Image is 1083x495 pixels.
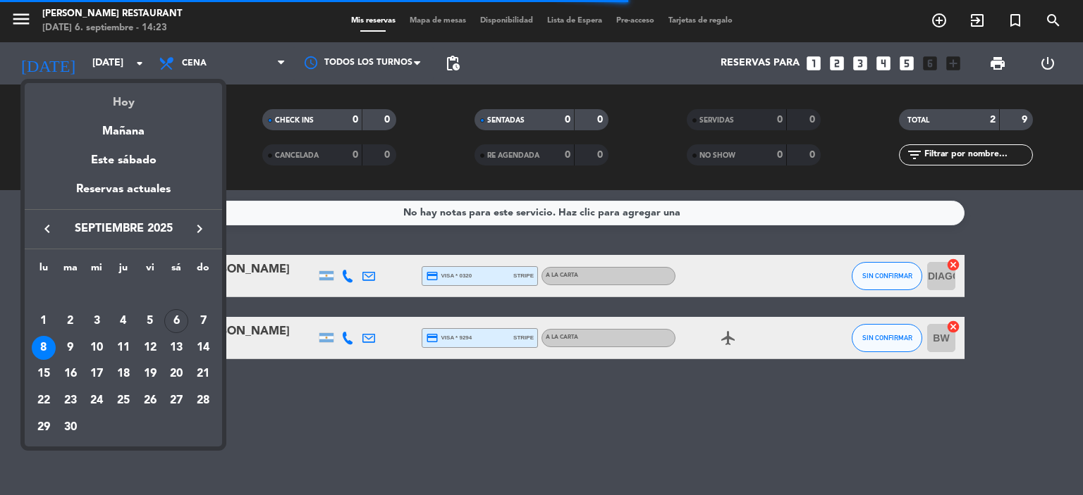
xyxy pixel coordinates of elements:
td: 6 de septiembre de 2025 [164,308,190,334]
div: 30 [59,415,82,439]
div: 22 [32,389,56,413]
div: 28 [191,389,215,413]
td: 3 de septiembre de 2025 [83,308,110,334]
td: 26 de septiembre de 2025 [137,387,164,414]
i: keyboard_arrow_right [191,220,208,237]
div: 7 [191,309,215,333]
div: 25 [111,389,135,413]
div: 9 [59,336,82,360]
i: keyboard_arrow_left [39,220,56,237]
td: 15 de septiembre de 2025 [30,361,57,387]
th: lunes [30,260,57,282]
td: 14 de septiembre de 2025 [190,334,216,361]
div: 11 [111,336,135,360]
td: SEP. [30,281,216,308]
td: 25 de septiembre de 2025 [110,387,137,414]
div: 26 [138,389,162,413]
td: 22 de septiembre de 2025 [30,387,57,414]
div: 2 [59,309,82,333]
td: 17 de septiembre de 2025 [83,361,110,387]
div: 21 [191,362,215,386]
td: 29 de septiembre de 2025 [30,414,57,441]
div: 1 [32,309,56,333]
div: 27 [164,389,188,413]
th: sábado [164,260,190,282]
td: 19 de septiembre de 2025 [137,361,164,387]
td: 1 de septiembre de 2025 [30,308,57,334]
td: 24 de septiembre de 2025 [83,387,110,414]
td: 16 de septiembre de 2025 [57,361,84,387]
button: keyboard_arrow_left [35,220,60,238]
div: 29 [32,415,56,439]
div: 19 [138,362,162,386]
div: Este sábado [25,141,222,180]
td: 23 de septiembre de 2025 [57,387,84,414]
div: 13 [164,336,188,360]
div: 3 [85,309,109,333]
button: keyboard_arrow_right [187,220,212,238]
th: jueves [110,260,137,282]
div: 16 [59,362,82,386]
td: 28 de septiembre de 2025 [190,387,216,414]
th: viernes [137,260,164,282]
div: 8 [32,336,56,360]
td: 20 de septiembre de 2025 [164,361,190,387]
td: 4 de septiembre de 2025 [110,308,137,334]
td: 12 de septiembre de 2025 [137,334,164,361]
div: 14 [191,336,215,360]
div: Mañana [25,112,222,141]
div: 24 [85,389,109,413]
div: 23 [59,389,82,413]
div: 20 [164,362,188,386]
div: 5 [138,309,162,333]
td: 21 de septiembre de 2025 [190,361,216,387]
div: 17 [85,362,109,386]
th: miércoles [83,260,110,282]
td: 13 de septiembre de 2025 [164,334,190,361]
div: 12 [138,336,162,360]
td: 8 de septiembre de 2025 [30,334,57,361]
td: 7 de septiembre de 2025 [190,308,216,334]
td: 9 de septiembre de 2025 [57,334,84,361]
td: 10 de septiembre de 2025 [83,334,110,361]
td: 27 de septiembre de 2025 [164,387,190,414]
td: 18 de septiembre de 2025 [110,361,137,387]
th: martes [57,260,84,282]
span: septiembre 2025 [60,220,187,238]
td: 5 de septiembre de 2025 [137,308,164,334]
div: 10 [85,336,109,360]
td: 11 de septiembre de 2025 [110,334,137,361]
div: 6 [164,309,188,333]
td: 2 de septiembre de 2025 [57,308,84,334]
div: Hoy [25,83,222,112]
th: domingo [190,260,216,282]
div: Reservas actuales [25,180,222,209]
td: 30 de septiembre de 2025 [57,414,84,441]
div: 4 [111,309,135,333]
div: 18 [111,362,135,386]
div: 15 [32,362,56,386]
